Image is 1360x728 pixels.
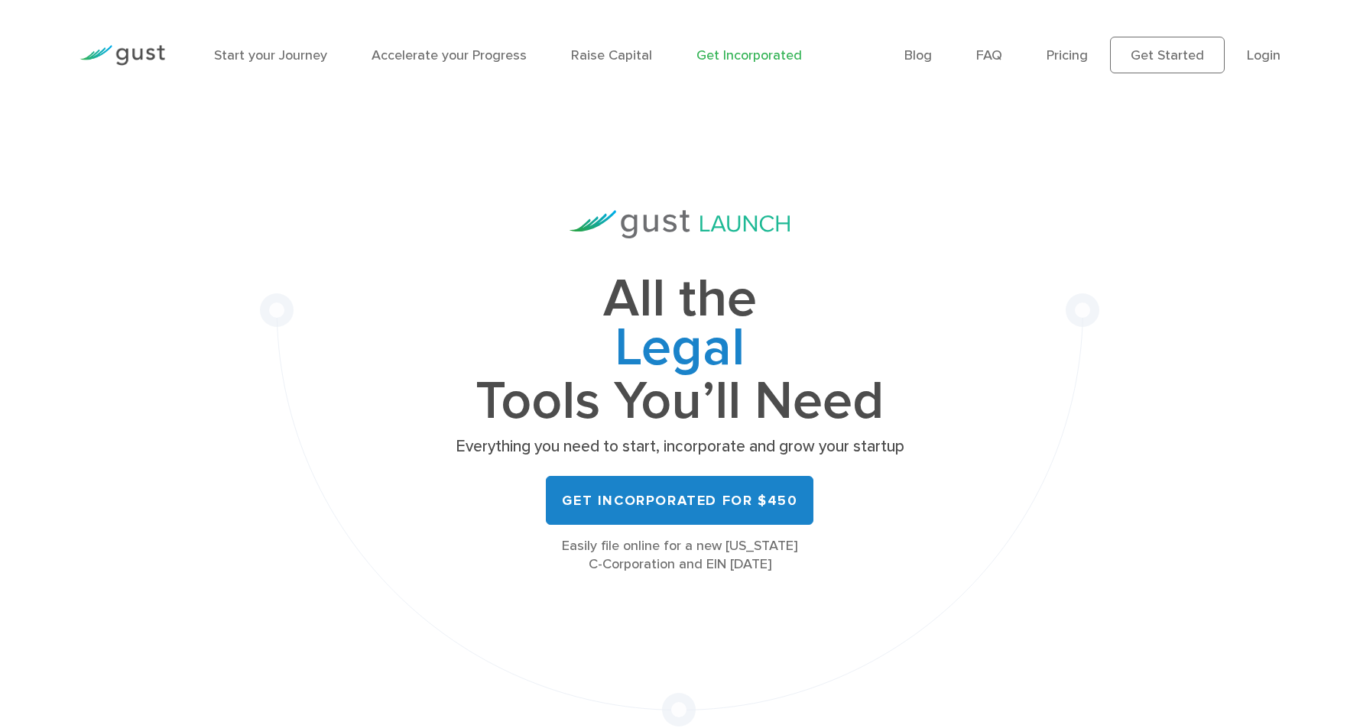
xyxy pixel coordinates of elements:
a: Get Started [1110,37,1225,73]
div: Easily file online for a new [US_STATE] C-Corporation and EIN [DATE] [450,537,909,574]
img: Gust Launch Logo [570,210,790,238]
a: Get Incorporated [696,47,802,63]
a: Raise Capital [571,47,652,63]
span: Legal [450,324,909,377]
a: Start your Journey [214,47,327,63]
a: Login [1247,47,1280,63]
h1: All the Tools You’ll Need [450,275,909,425]
a: FAQ [976,47,1002,63]
a: Pricing [1047,47,1088,63]
a: Get Incorporated for $450 [546,476,813,525]
p: Everything you need to start, incorporate and grow your startup [450,436,909,458]
a: Blog [904,47,932,63]
a: Accelerate your Progress [372,47,527,63]
img: Gust Logo [80,45,165,66]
